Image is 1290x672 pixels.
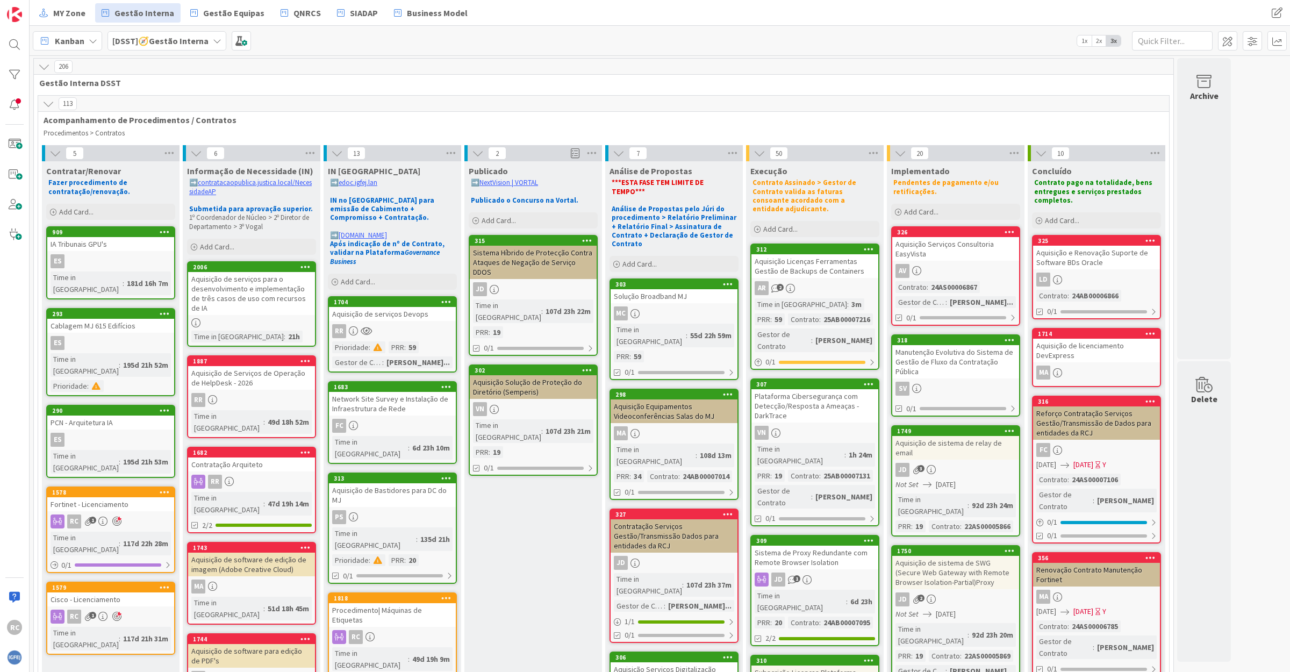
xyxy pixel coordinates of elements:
span: : [1093,495,1094,506]
div: Cablagem MJ 615 Edifícios [47,319,174,333]
div: 2006Aquisição de serviços para o desenvolvimento e implementação de três casos de uso com recurso... [188,262,315,315]
div: 1704 [329,297,456,307]
div: Time in [GEOGRAPHIC_DATA] [895,494,967,517]
a: edoc.igfej.lan [339,178,377,187]
div: Contrato [895,281,927,293]
div: 909 [47,227,174,237]
div: RC [47,514,174,528]
div: Time in [GEOGRAPHIC_DATA] [755,298,847,310]
div: Aquisição de serviços para o desenvolvimento e implementação de três casos de uso com recursos de IA [188,272,315,315]
div: Time in [GEOGRAPHIC_DATA] [755,443,844,467]
div: Gestor de Contrato [755,328,811,352]
div: 181d 16h 7m [124,277,171,289]
div: PCN - Arquitetura IA [47,416,174,430]
a: 302Aquisição Solução de Proteção do Diretório (Semperis)VNTime in [GEOGRAPHIC_DATA]:107d 23h 21mP... [469,364,598,476]
div: 107d 23h 22m [543,305,593,317]
div: Aquisição Licenças Ferramentas Gestão de Backups de Containers [751,254,878,278]
div: 24AS00006867 [928,281,980,293]
div: 293 [47,309,174,319]
div: 49d 18h 52m [265,416,312,428]
div: 2006 [188,262,315,272]
span: Gestão Equipas [203,6,264,19]
div: 318 [897,337,1019,344]
div: 909IA Tribunais GPU's [47,227,174,251]
div: Plataforma Cibersegurança com Detecção/Resposta a Ameaças - DarkTrace [751,389,878,423]
a: 1682Contratação ArquitetoRRTime in [GEOGRAPHIC_DATA]:47d 19h 14m2/2 [187,447,316,533]
div: 55d 22h 59m [687,330,734,341]
div: 293 [52,310,174,318]
span: : [263,416,265,428]
div: Solução Broadband MJ [611,289,737,303]
div: [PERSON_NAME] [1094,495,1157,506]
span: : [284,331,285,342]
span: : [847,298,849,310]
div: 1714 [1033,329,1160,339]
div: 325 [1033,236,1160,246]
div: Aquisição de Bastidores para DC do MJ [329,483,456,507]
div: 108d 13m [697,449,734,461]
div: PRR [755,470,770,482]
div: 6d 23h 10m [410,442,453,454]
span: Add Card... [341,277,375,287]
a: NextVision | VORTAL [479,178,538,187]
div: JD [892,463,1019,477]
span: Gestão Interna [114,6,174,19]
div: 1714 [1038,330,1160,338]
div: PRR [389,341,404,353]
span: 0/1 [765,513,776,524]
div: Aquisição Equipamentos Videoconferências Salas do MJ [611,399,737,423]
div: PRR [614,470,629,482]
div: 107d 23h 21m [543,425,593,437]
div: ES [51,336,64,350]
span: : [489,446,490,458]
div: 290 [52,407,174,414]
div: 1887 [193,358,315,365]
a: 909IA Tribunais GPU'sESTime in [GEOGRAPHIC_DATA]:181d 16h 7m [46,226,175,299]
div: Reforço Contratação Serviços Gestão/Transmissão de Dados para entidades da RCJ [1033,406,1160,440]
div: 1749 [892,426,1019,436]
span: Business Model [407,6,468,19]
div: 316Reforço Contratação Serviços Gestão/Transmissão de Dados para entidades da RCJ [1033,397,1160,440]
div: 59 [406,341,419,353]
div: 24AB00007014 [680,470,732,482]
a: MY Zone [33,3,92,23]
div: Aquisição e Renovação Suporte de Software BDs Oracle [1033,246,1160,269]
span: : [123,277,124,289]
div: 298 [615,391,737,398]
div: 312 [756,246,878,253]
div: Fortinet - Licenciamento [47,497,174,511]
div: RR [191,393,205,407]
div: Sistema Híbrido de Protecção Contra Ataques de Negação de Serviço DDOS [470,246,597,279]
span: Add Card... [59,207,94,217]
span: : [629,470,631,482]
div: 290PCN - Arquitetura IA [47,406,174,430]
a: SIADAP [331,3,384,23]
a: 1683Network Site Survey e Instalação de Infraestrutura de RedeFCTime in [GEOGRAPHIC_DATA]:6d 23h 10m [328,381,457,464]
span: : [678,470,680,482]
div: IA Tribunais GPU's [47,237,174,251]
div: ES [51,254,64,268]
div: 312 [751,245,878,254]
div: SV [895,382,909,396]
span: [DATE] [936,479,956,490]
span: : [541,425,543,437]
div: MA [1033,366,1160,380]
div: Contrato [1036,290,1067,302]
a: contratacaopublica.justica.local/NecessidadeAP [189,178,312,196]
div: Aquisição de serviços Devops [329,307,456,321]
span: : [263,498,265,510]
div: 1683 [329,382,456,392]
div: Aquisição de licenciamento DevExpress [1033,339,1160,362]
span: SIADAP [350,6,378,19]
a: 298Aquisição Equipamentos Videoconferências Salas do MJMATime in [GEOGRAPHIC_DATA]:108d 13mPRR:34... [610,389,739,500]
span: : [811,334,813,346]
div: 298Aquisição Equipamentos Videoconferências Salas do MJ [611,390,737,423]
div: 195d 21h 52m [120,359,171,371]
div: Prioridade [332,341,369,353]
div: 326 [897,228,1019,236]
a: Business Model [388,3,474,23]
div: 1682 [188,448,315,457]
div: 315 [470,236,597,246]
div: 1749 [897,427,1019,435]
a: 290PCN - Arquitetura IAESTime in [GEOGRAPHIC_DATA]:195d 21h 53m [46,405,175,478]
